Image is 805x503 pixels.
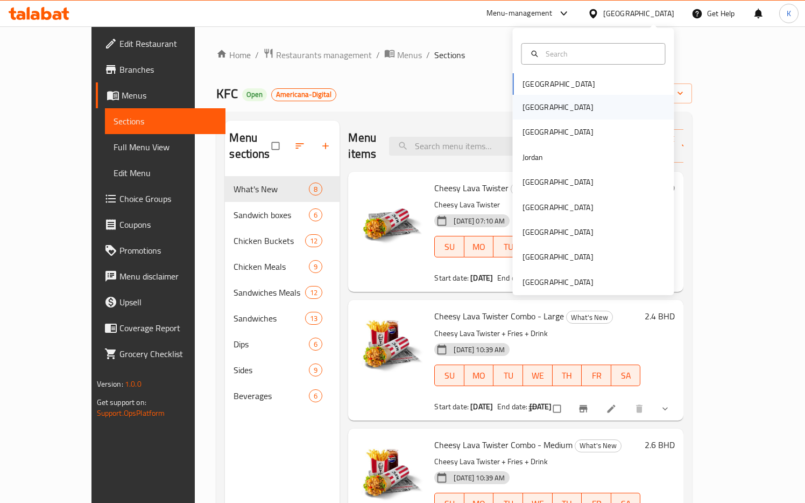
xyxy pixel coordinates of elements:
span: What's New [511,183,557,195]
span: Sandwiches Meals [234,286,305,299]
div: items [309,208,322,221]
span: 6 [309,339,322,350]
span: Version: [97,377,123,391]
div: Sandwich boxes6 [225,202,340,228]
span: 6 [309,210,322,220]
div: [GEOGRAPHIC_DATA] [603,8,674,19]
span: Sides [234,364,309,376]
span: End date: [497,271,527,285]
span: Sandwich boxes [234,208,309,221]
span: TU [498,368,519,383]
span: 13 [306,313,322,324]
span: Get support on: [97,395,146,409]
button: SA [611,365,641,386]
img: Cheesy Lava Twister Combo - Large [357,309,426,378]
a: Edit Restaurant [96,31,226,57]
div: [GEOGRAPHIC_DATA] [522,201,594,213]
span: Coupons [119,218,217,231]
a: Menu disclaimer [96,263,226,289]
button: MO [464,236,494,257]
p: Cheesy Lava Twister + Fries + Drink [434,455,640,469]
img: Cheesy Lava Twister [357,180,426,249]
span: Upsell [119,296,217,309]
div: items [305,234,322,247]
div: [GEOGRAPHIC_DATA] [522,126,594,138]
span: Promotions [119,244,217,257]
input: Search [541,48,659,60]
span: Sections [114,115,217,128]
button: SU [434,365,464,386]
div: Dips [234,338,309,351]
b: [DATE] [470,271,493,285]
nav: Menu sections [225,172,340,413]
div: What's New8 [225,176,340,202]
div: Chicken Buckets12 [225,228,340,254]
button: WE [523,365,553,386]
span: Full Menu View [114,141,217,153]
span: Start date: [434,400,469,414]
span: Menus [397,48,422,61]
span: End date: [497,400,527,414]
div: [GEOGRAPHIC_DATA] [522,101,594,113]
div: What's New [575,439,622,452]
div: Chicken Meals [234,260,309,273]
span: Grocery Checklist [119,347,217,360]
svg: Show Choices [660,403,670,414]
span: Cheesy Lava Twister Combo - Large [434,308,564,324]
div: items [309,183,322,195]
div: items [309,364,322,376]
h6: 2.6 BHD [645,437,675,452]
span: Choice Groups [119,192,217,205]
span: Sections [434,48,465,61]
span: FR [586,368,607,383]
div: Sides9 [225,357,340,383]
span: Select all sections [265,136,288,156]
span: SA [616,368,637,383]
a: Coverage Report [96,315,226,341]
span: K [787,8,791,19]
button: delete [627,397,653,421]
li: / [255,48,259,61]
div: Sandwiches13 [225,305,340,331]
span: KFC [216,81,238,106]
span: [DATE] 10:39 AM [449,345,509,355]
span: Beverages [234,389,309,402]
span: Select to update [547,399,569,419]
div: items [309,338,322,351]
span: MO [469,239,490,255]
span: [DATE] 07:10 AM [449,216,509,226]
button: TH [553,365,582,386]
a: Branches [96,57,226,82]
button: SU [434,236,464,257]
div: Chicken Buckets [234,234,305,247]
h6: 2.4 BHD [645,309,675,324]
div: [GEOGRAPHIC_DATA] [522,276,594,288]
div: Open [242,88,267,101]
span: 6 [309,391,322,401]
div: [GEOGRAPHIC_DATA] [522,251,594,263]
span: What's New [234,183,309,195]
div: Menu-management [486,7,553,20]
input: search [389,137,516,156]
div: What's New [511,183,557,195]
span: export [631,87,683,100]
div: Beverages6 [225,383,340,409]
a: Grocery Checklist [96,341,226,367]
span: Sandwiches [234,312,305,325]
span: Americana-Digital [272,90,336,99]
span: Start date: [434,271,469,285]
p: Cheesy Lava Twister [434,198,640,212]
button: Branch-specific-item [571,397,597,421]
a: Upsell [96,289,226,315]
span: SU [439,368,460,383]
li: / [426,48,430,61]
b: [DATE] [470,400,493,414]
h2: Menu items [348,130,376,162]
span: Menus [122,89,217,102]
div: items [305,312,322,325]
